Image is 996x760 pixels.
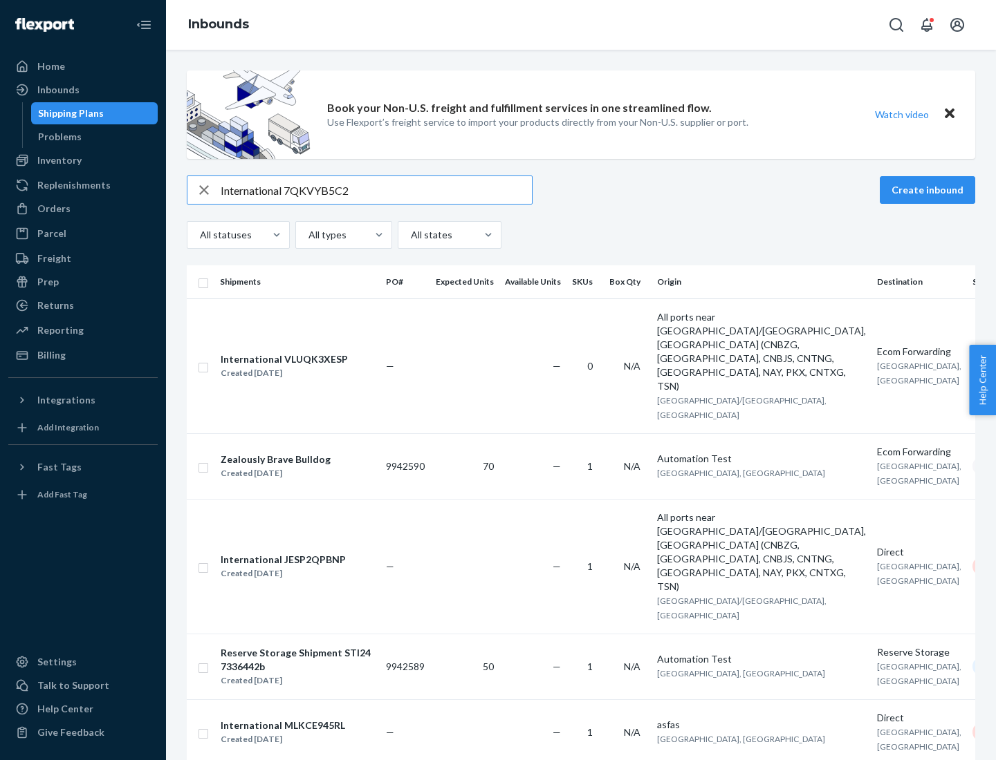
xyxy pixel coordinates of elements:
div: Billing [37,348,66,362]
input: All types [307,228,308,242]
div: Give Feedback [37,725,104,739]
div: Direct [877,545,961,559]
div: Orders [37,202,71,216]
div: Created [DATE] [221,674,374,687]
th: Destination [871,265,967,298]
a: Prep [8,271,158,293]
a: Returns [8,294,158,316]
span: — [553,460,561,472]
div: Inbounds [37,83,80,97]
div: Parcel [37,227,66,240]
a: Add Integration [8,417,158,439]
div: All ports near [GEOGRAPHIC_DATA]/[GEOGRAPHIC_DATA], [GEOGRAPHIC_DATA] (CNBZG, [GEOGRAPHIC_DATA], ... [657,310,866,393]
ol: breadcrumbs [177,5,260,45]
span: N/A [624,661,640,672]
span: [GEOGRAPHIC_DATA], [GEOGRAPHIC_DATA] [657,734,825,744]
a: Inbounds [8,79,158,101]
div: Freight [37,251,71,265]
div: Problems [38,130,82,144]
span: — [386,726,394,738]
a: Problems [31,126,158,148]
span: [GEOGRAPHIC_DATA], [GEOGRAPHIC_DATA] [877,461,961,486]
span: — [553,661,561,672]
span: N/A [624,726,640,738]
button: Watch video [866,104,938,124]
a: Inbounds [188,17,249,32]
div: Reserve Storage [877,645,961,659]
a: Settings [8,651,158,673]
img: Flexport logo [15,18,74,32]
span: [GEOGRAPHIC_DATA], [GEOGRAPHIC_DATA] [877,561,961,586]
div: Zealously Brave Bulldog [221,453,331,466]
th: Origin [652,265,871,298]
a: Home [8,55,158,77]
span: N/A [624,560,640,572]
th: SKUs [566,265,604,298]
div: Talk to Support [37,678,109,692]
input: Search inbounds by name, destination, msku... [221,176,532,204]
span: — [553,560,561,572]
button: Open Search Box [883,11,910,39]
a: Parcel [8,222,158,245]
th: Available Units [499,265,566,298]
div: asfas [657,718,866,732]
div: Inventory [37,153,82,167]
th: Shipments [214,265,380,298]
span: — [386,360,394,372]
div: Add Fast Tag [37,488,87,500]
div: Reporting [37,323,84,337]
button: Help Center [969,345,996,415]
div: Help Center [37,702,93,716]
a: Billing [8,344,158,366]
button: Close [941,104,959,124]
td: 9942590 [380,433,430,499]
div: Created [DATE] [221,732,345,746]
div: Automation Test [657,652,866,666]
td: 9942589 [380,634,430,699]
div: Automation Test [657,452,866,466]
div: Integrations [37,393,95,407]
span: 0 [587,360,593,372]
span: — [553,360,561,372]
th: Expected Units [430,265,499,298]
div: All ports near [GEOGRAPHIC_DATA]/[GEOGRAPHIC_DATA], [GEOGRAPHIC_DATA] (CNBZG, [GEOGRAPHIC_DATA], ... [657,511,866,593]
span: — [553,726,561,738]
a: Add Fast Tag [8,484,158,506]
input: All statuses [199,228,200,242]
span: 1 [587,661,593,672]
a: Orders [8,198,158,220]
div: Home [37,59,65,73]
div: Fast Tags [37,460,82,474]
button: Close Navigation [130,11,158,39]
a: Inventory [8,149,158,171]
span: [GEOGRAPHIC_DATA]/[GEOGRAPHIC_DATA], [GEOGRAPHIC_DATA] [657,596,827,620]
div: International MLKCE945RL [221,719,345,732]
div: Shipping Plans [38,106,104,120]
span: [GEOGRAPHIC_DATA]/[GEOGRAPHIC_DATA], [GEOGRAPHIC_DATA] [657,395,827,420]
div: Direct [877,711,961,725]
span: 1 [587,726,593,738]
div: Ecom Forwarding [877,445,961,459]
button: Create inbound [880,176,975,204]
span: [GEOGRAPHIC_DATA], [GEOGRAPHIC_DATA] [657,668,825,678]
p: Book your Non-U.S. freight and fulfillment services in one streamlined flow. [327,100,712,116]
button: Integrations [8,389,158,411]
span: 70 [483,460,494,472]
span: N/A [624,460,640,472]
div: Created [DATE] [221,466,331,480]
a: Replenishments [8,174,158,196]
th: PO# [380,265,430,298]
button: Fast Tags [8,456,158,478]
div: Replenishments [37,178,111,192]
div: Settings [37,655,77,669]
span: 1 [587,560,593,572]
p: Use Flexport’s freight service to import your products directly from your Non-U.S. supplier or port. [327,115,748,129]
a: Shipping Plans [31,102,158,124]
span: 50 [483,661,494,672]
a: Freight [8,247,158,269]
th: Box Qty [604,265,652,298]
span: N/A [624,360,640,372]
span: [GEOGRAPHIC_DATA], [GEOGRAPHIC_DATA] [877,361,961,386]
a: Reporting [8,319,158,341]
